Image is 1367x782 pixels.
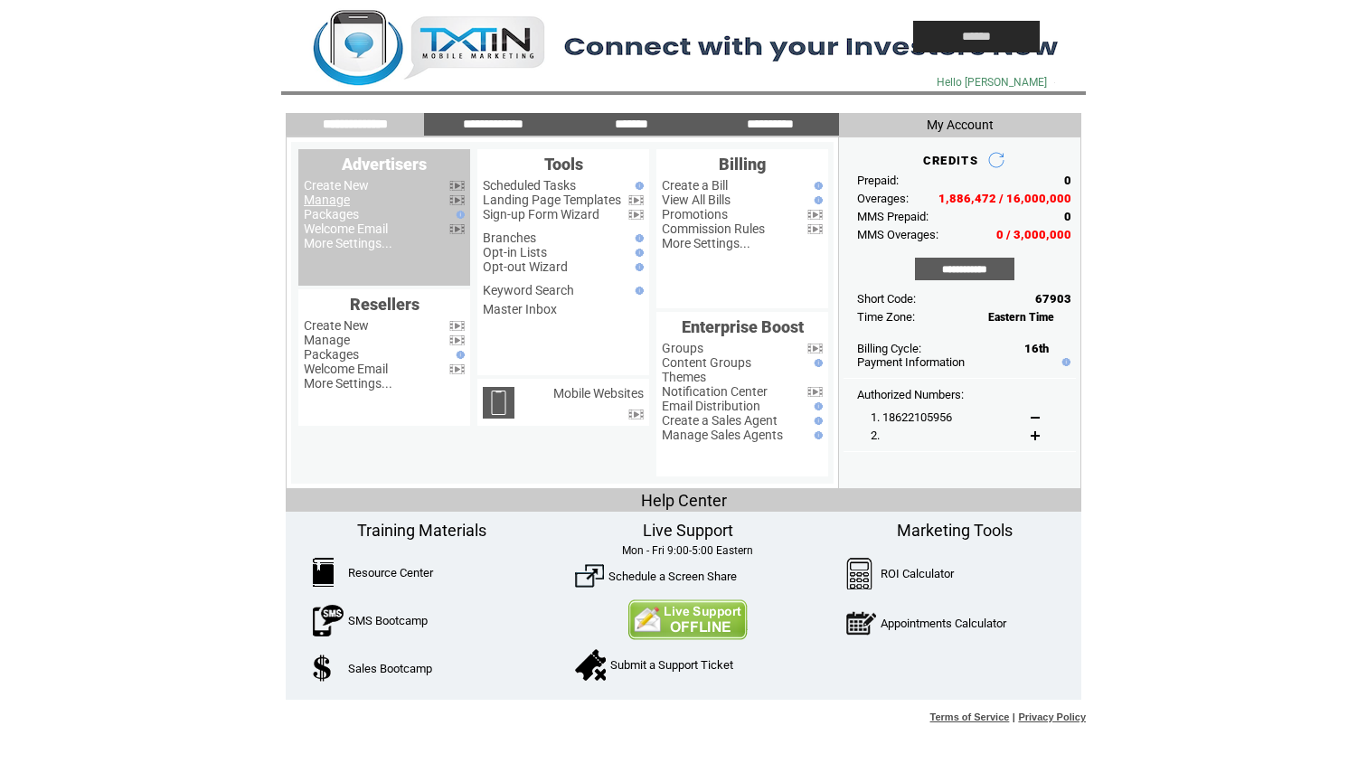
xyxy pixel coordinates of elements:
[628,195,644,205] img: video.png
[810,359,823,367] img: help.gif
[857,388,964,401] span: Authorized Numbers:
[857,192,909,205] span: Overages:
[452,351,465,359] img: help.gif
[938,192,1071,205] span: 1,886,472 / 16,000,000
[810,196,823,204] img: help.gif
[857,292,916,306] span: Short Code:
[662,341,703,355] a: Groups
[449,335,465,345] img: video.png
[927,118,994,132] span: My Account
[627,599,748,640] img: Contact Us
[575,649,606,681] img: SupportTicket.png
[937,76,1047,89] span: Hello [PERSON_NAME]
[807,224,823,234] img: video.png
[988,311,1054,324] span: Eastern Time
[1035,292,1071,306] span: 67903
[348,614,428,627] a: SMS Bootcamp
[807,387,823,397] img: video.png
[575,561,604,590] img: ScreenShare.png
[643,521,733,540] span: Live Support
[449,364,465,374] img: video.png
[628,410,644,419] img: video.png
[1013,711,1015,722] span: |
[807,210,823,220] img: video.png
[610,658,733,672] a: Submit a Support Ticket
[483,193,621,207] a: Landing Page Templates
[881,567,954,580] a: ROI Calculator
[304,236,392,250] a: More Settings...
[871,410,952,424] span: 1. 18622105956
[871,429,880,442] span: 2.
[313,558,334,587] img: ResourceCenter.png
[304,362,388,376] a: Welcome Email
[810,417,823,425] img: help.gif
[449,195,465,205] img: video.png
[304,318,369,333] a: Create New
[304,207,359,221] a: Packages
[810,182,823,190] img: help.gif
[857,342,921,355] span: Billing Cycle:
[304,376,392,391] a: More Settings...
[342,155,427,174] span: Advertisers
[1024,342,1049,355] span: 16th
[348,662,432,675] a: Sales Bootcamp
[628,210,644,220] img: video.png
[304,333,350,347] a: Manage
[857,174,899,187] span: Prepaid:
[996,228,1071,241] span: 0 / 3,000,000
[553,386,644,400] a: Mobile Websites
[662,355,751,370] a: Content Groups
[313,605,344,636] img: SMSBootcamp.png
[608,570,737,583] a: Schedule a Screen Share
[662,413,778,428] a: Create a Sales Agent
[631,182,644,190] img: help.gif
[544,155,583,174] span: Tools
[449,321,465,331] img: video.png
[857,210,929,223] span: MMS Prepaid:
[483,207,599,221] a: Sign-up Form Wizard
[1064,174,1071,187] span: 0
[881,617,1006,630] a: Appointments Calculator
[1058,358,1070,366] img: help.gif
[846,608,876,639] img: AppointmentCalc.png
[348,566,433,579] a: Resource Center
[662,221,765,236] a: Commission Rules
[449,224,465,234] img: video.png
[662,207,728,221] a: Promotions
[662,193,731,207] a: View All Bills
[304,347,359,362] a: Packages
[483,245,547,259] a: Opt-in Lists
[350,295,420,314] span: Resellers
[304,193,350,207] a: Manage
[304,221,388,236] a: Welcome Email
[631,234,644,242] img: help.gif
[1018,711,1086,722] a: Privacy Policy
[662,178,728,193] a: Create a Bill
[846,558,873,589] img: Calculator.png
[483,231,536,245] a: Branches
[682,317,804,336] span: Enterprise Boost
[313,655,334,682] img: SalesBootcamp.png
[662,236,750,250] a: More Settings...
[807,344,823,353] img: video.png
[662,370,706,384] a: Themes
[930,711,1010,722] a: Terms of Service
[449,181,465,191] img: video.png
[631,249,644,257] img: help.gif
[483,283,574,297] a: Keyword Search
[304,178,369,193] a: Create New
[662,399,760,413] a: Email Distribution
[662,384,768,399] a: Notification Center
[622,544,753,557] span: Mon - Fri 9:00-5:00 Eastern
[483,178,576,193] a: Scheduled Tasks
[452,211,465,219] img: help.gif
[631,263,644,271] img: help.gif
[897,521,1013,540] span: Marketing Tools
[810,402,823,410] img: help.gif
[357,521,486,540] span: Training Materials
[483,259,568,274] a: Opt-out Wizard
[483,302,557,316] a: Master Inbox
[641,491,727,510] span: Help Center
[719,155,766,174] span: Billing
[662,428,783,442] a: Manage Sales Agents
